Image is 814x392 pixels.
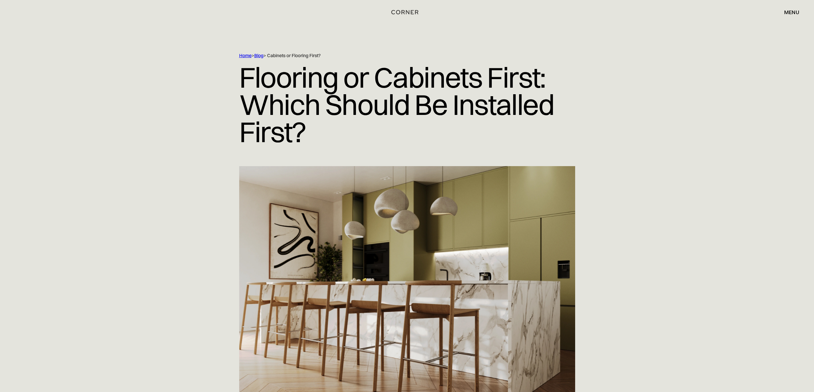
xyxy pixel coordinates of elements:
div: > > Cabinets or Flooring First? [239,53,548,59]
a: home [378,8,436,16]
div: menu [784,10,799,15]
a: Home [239,53,252,58]
h1: Flooring or Cabinets First: Which Should Be Installed First? [239,59,575,150]
a: Blog [254,53,263,58]
div: menu [778,7,799,18]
